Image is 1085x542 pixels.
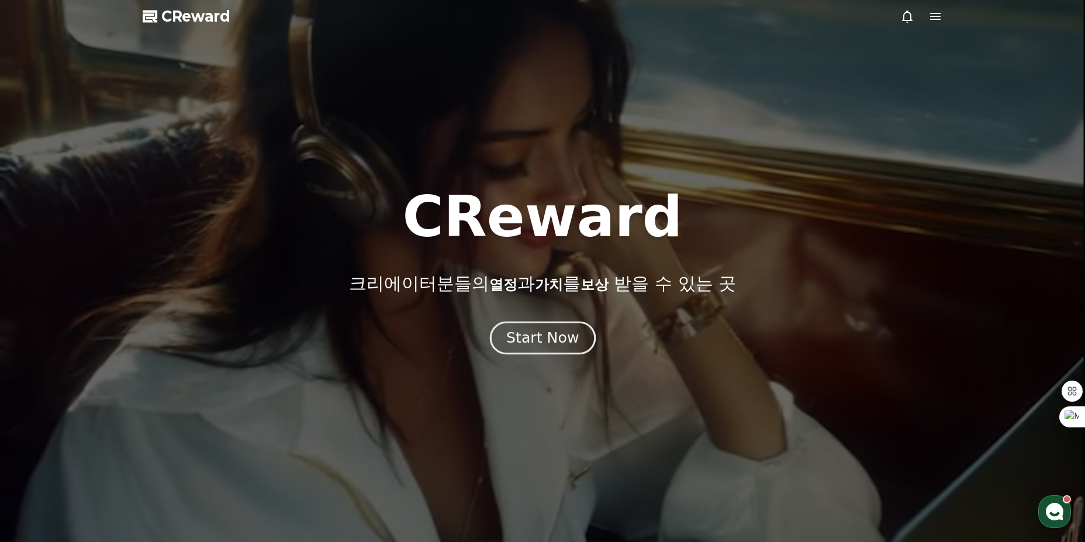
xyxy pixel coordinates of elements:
h1: CReward [402,189,682,245]
a: Start Now [492,334,593,345]
span: 열정 [489,277,517,293]
span: 보상 [580,277,609,293]
a: CReward [143,7,230,26]
div: Start Now [506,328,579,348]
span: 홈 [37,388,44,398]
button: Start Now [489,321,595,354]
span: 가치 [535,277,563,293]
a: 설정 [151,371,224,400]
p: 크리에이터분들의 과 를 받을 수 있는 곳 [349,273,736,294]
a: 대화 [77,371,151,400]
span: 설정 [181,388,195,398]
span: 대화 [107,389,121,398]
a: 홈 [4,371,77,400]
span: CReward [161,7,230,26]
